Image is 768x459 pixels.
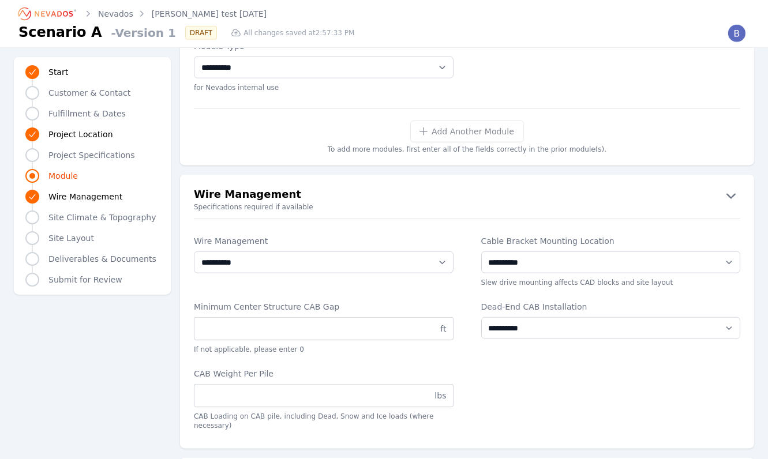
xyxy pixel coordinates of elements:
span: Submit for Review [48,274,122,285]
span: Start [48,66,68,78]
label: CAB Weight Per Pile [194,368,454,379]
img: Brittanie Jackson [728,24,746,43]
span: Project Location [48,129,113,140]
p: If not applicable, please enter 0 [194,345,454,354]
span: Site Layout [48,232,94,244]
span: Wire Management [48,191,122,202]
p: for Nevados internal use [194,83,454,92]
nav: Progress [25,64,159,288]
h2: Wire Management [194,186,301,205]
h1: Scenario A [18,23,102,42]
span: All changes saved at 2:57:33 PM [243,28,354,37]
span: Module [48,170,78,182]
p: CAB Loading on CAB pile, including Dead, Snow and Ice loads (where necessary) [194,412,454,430]
button: Wire Management [180,186,754,205]
p: To add more modules, first enter all of the fields correctly in the prior module(s). [328,142,606,154]
span: Customer & Contact [48,87,130,99]
label: Cable Bracket Mounting Location [481,235,741,247]
div: DRAFT [185,26,217,40]
a: Nevados [98,8,133,20]
small: Specifications required if available [180,202,754,212]
span: Site Climate & Topography [48,212,156,223]
span: - Version 1 [107,25,176,41]
label: Dead-End CAB Installation [481,301,741,313]
p: Slew drive mounting affects CAD blocks and site layout [481,278,741,287]
label: Wire Management [194,235,454,247]
button: Add Another Module [410,121,524,142]
nav: Breadcrumb [18,5,267,23]
span: Deliverables & Documents [48,253,156,265]
a: [PERSON_NAME] test [DATE] [152,8,267,20]
span: Project Specifications [48,149,135,161]
span: Fulfillment & Dates [48,108,126,119]
label: Minimum Center Structure CAB Gap [194,301,454,313]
